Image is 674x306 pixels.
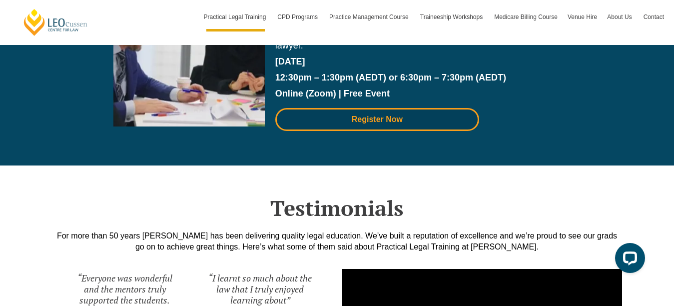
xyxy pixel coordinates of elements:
a: Venue Hire [563,2,602,31]
a: Traineeship Workshops [415,2,489,31]
a: Medicare Billing Course [489,2,563,31]
a: About Us [602,2,638,31]
span: Register Now [352,115,403,123]
a: Contact [639,2,669,31]
a: Register Now [275,108,479,131]
strong: Online (Zoom) | Free Event [275,88,390,98]
a: CPD Programs [272,2,324,31]
div: “I learnt so much about the law that I truly enjoyed learning about” [205,272,315,305]
span: [DATE] [275,56,305,66]
a: [PERSON_NAME] Centre for Law [22,8,89,36]
iframe: LiveChat chat widget [607,239,649,281]
h2: Testimonials [52,195,622,220]
div: For more than 50 years [PERSON_NAME] has been delivering quality legal education. We’ve built a r... [52,230,622,252]
a: Practice Management Course [324,2,415,31]
a: Practical Legal Training [199,2,273,31]
span: 12:30pm – 1:30pm (AEDT) or 6:30pm – 7:30pm (AEDT) [275,72,506,82]
span: get answers to key questions about PLT to help you plan your next steps to becoming a qualified l... [275,18,564,50]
